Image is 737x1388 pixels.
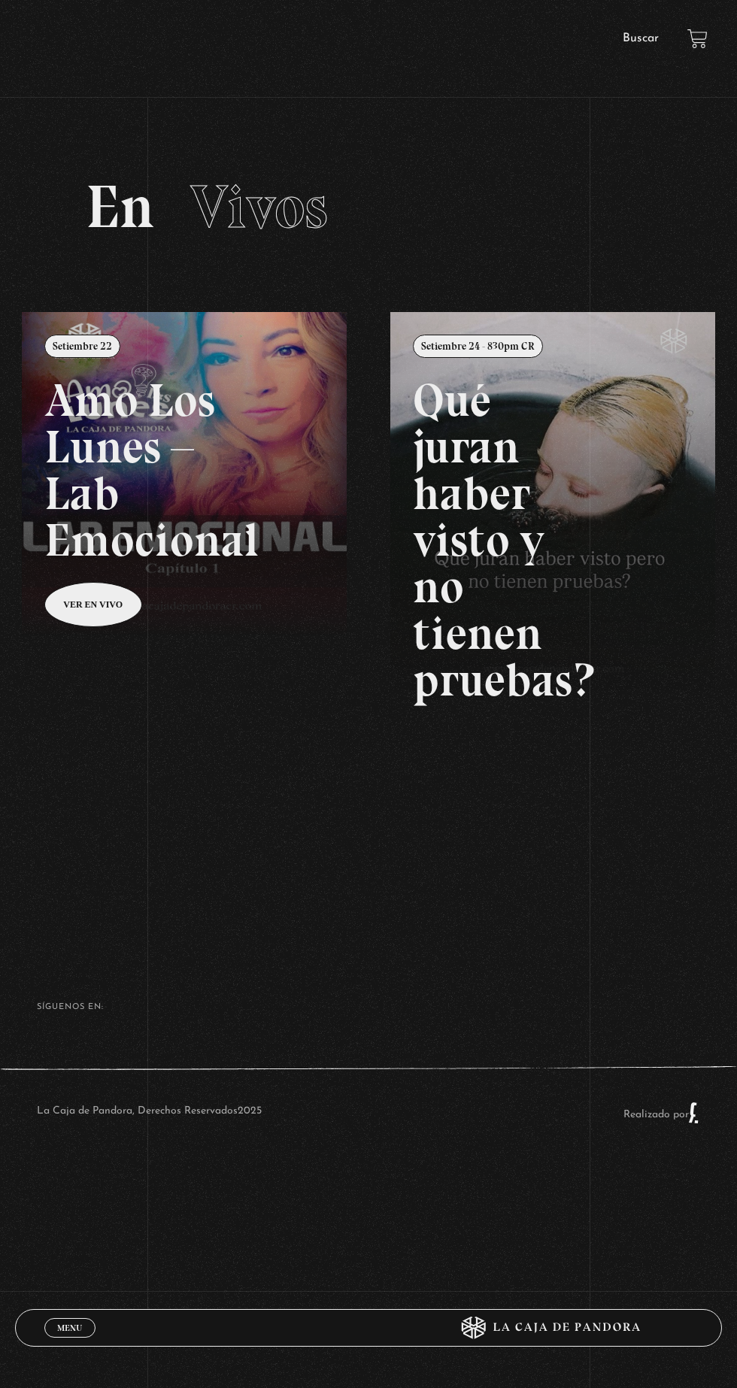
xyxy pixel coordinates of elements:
a: Realizado por [623,1109,700,1120]
span: Vivos [190,171,328,243]
p: La Caja de Pandora, Derechos Reservados 2025 [37,1102,262,1124]
a: View your shopping cart [687,29,708,49]
h2: En [86,177,652,237]
a: Buscar [623,32,659,44]
h4: SÍguenos en: [37,1003,700,1011]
